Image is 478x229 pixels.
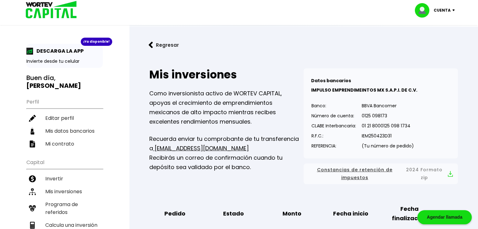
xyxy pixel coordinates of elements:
p: CLABE Interbancaria: [311,121,356,130]
img: inversiones-icon.6695dc30.svg [29,188,36,195]
img: flecha izquierda [149,42,153,48]
a: Mis inversiones [26,185,103,198]
p: 0125 098173 [362,111,414,120]
ul: Perfil [26,95,103,150]
button: Constancias de retención de impuestos2024 Formato zip [309,166,453,182]
img: recomiendanos-icon.9b8e9327.svg [29,205,36,212]
p: IEM250423D31 [362,131,414,141]
b: IMPULSO EMPRENDIMEINTOS MX S.A.P.I. DE C.V. [311,87,417,93]
p: 01 21 8000125 098 1734 [362,121,414,130]
p: Invierte desde tu celular [26,58,103,65]
p: Banco: [311,101,356,110]
h3: Buen día, [26,74,103,90]
img: icon-down [451,9,459,11]
b: Fecha inicio [333,209,368,218]
p: DESCARGA LA APP [33,47,84,55]
a: Mis datos bancarios [26,125,103,137]
div: ¡Ya disponible! [81,38,112,46]
img: editar-icon.952d3147.svg [29,115,36,122]
p: Recuerda enviar tu comprobante de tu transferencia a Recibirás un correo de confirmación cuando t... [149,134,304,172]
a: [EMAIL_ADDRESS][DOMAIN_NAME] [153,144,249,152]
img: datos-icon.10cf9172.svg [29,128,36,135]
b: Estado [223,209,244,218]
a: Editar perfil [26,112,103,125]
a: flecha izquierdaRegresar [139,37,468,53]
p: REFERENCIA: [311,141,356,151]
h2: Mis inversiones [149,68,304,81]
img: app-icon [26,48,33,55]
button: Regresar [139,37,188,53]
b: Pedido [164,209,185,218]
a: Invertir [26,172,103,185]
img: calculadora-icon.17d418c4.svg [29,222,36,229]
p: Como inversionista activo de WORTEV CAPITAL, apoyas el crecimiento de emprendimientos mexicanos d... [149,89,304,126]
p: R.F.C.: [311,131,356,141]
b: [PERSON_NAME] [26,81,81,90]
div: Agendar llamada [417,210,472,224]
b: Monto [283,209,301,218]
p: Cuenta [434,6,451,15]
b: Fecha finalización [385,204,434,223]
a: Mi contrato [26,137,103,150]
p: (Tu número de pedido) [362,141,414,151]
p: Número de cuenta: [311,111,356,120]
p: BBVA Bancomer [362,101,414,110]
span: Constancias de retención de impuestos [309,166,401,182]
img: contrato-icon.f2db500c.svg [29,141,36,147]
img: invertir-icon.b3b967d7.svg [29,175,36,182]
img: profile-image [415,3,434,18]
a: Programa de referidos [26,198,103,219]
b: Datos bancarios [311,77,351,84]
